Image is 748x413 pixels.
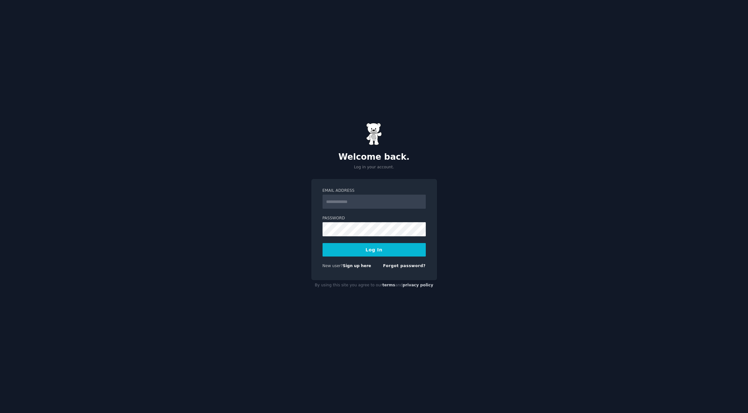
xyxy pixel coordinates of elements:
label: Email Address [323,188,426,194]
img: Gummy Bear [366,123,382,145]
a: privacy policy [403,283,433,287]
a: terms [382,283,395,287]
label: Password [323,215,426,221]
div: By using this site you agree to our and [311,280,437,291]
h2: Welcome back. [311,152,437,162]
button: Log In [323,243,426,257]
a: Sign up here [343,264,371,268]
p: Log in your account. [311,164,437,170]
a: Forgot password? [383,264,426,268]
span: New user? [323,264,343,268]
